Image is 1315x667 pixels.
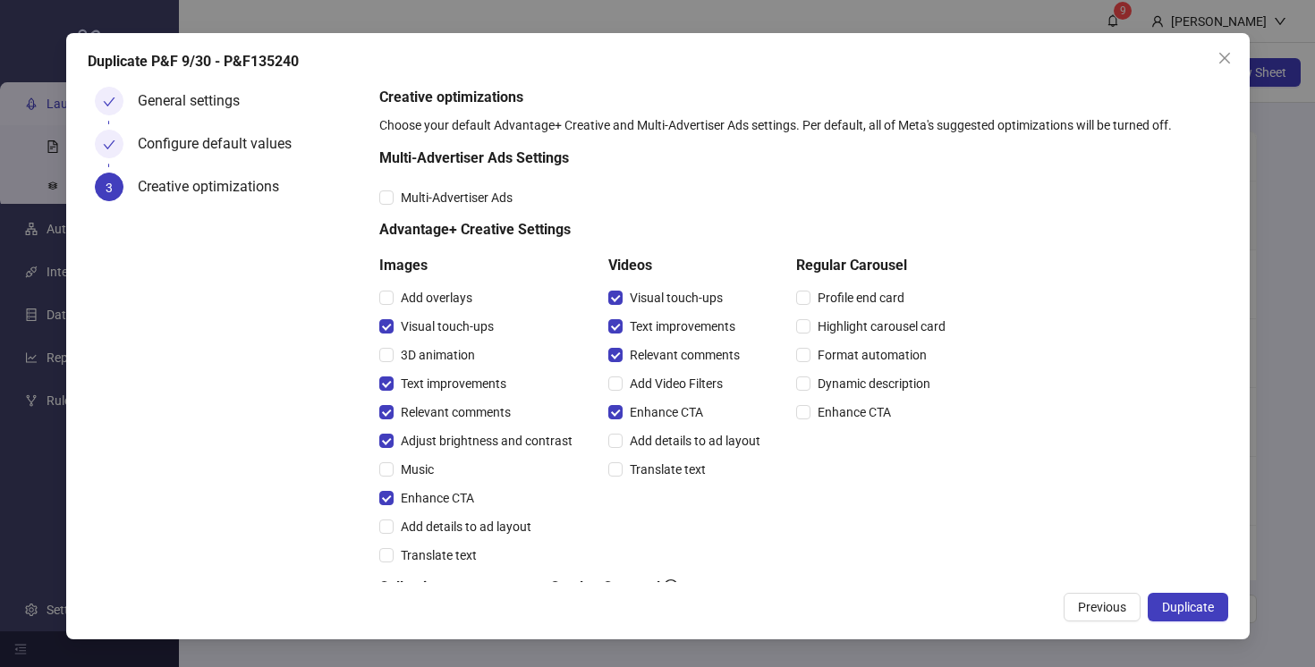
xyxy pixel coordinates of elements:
[1078,600,1126,614] span: Previous
[379,255,580,276] h5: Images
[1217,51,1232,65] span: close
[394,317,501,336] span: Visual touch-ups
[394,402,518,422] span: Relevant comments
[379,219,953,241] h5: Advantage+ Creative Settings
[810,374,937,393] span: Dynamic description
[623,431,768,451] span: Add details to ad layout
[1210,44,1239,72] button: Close
[394,188,520,207] span: Multi-Advertiser Ads
[810,288,912,308] span: Profile end card
[394,288,479,308] span: Add overlays
[394,517,539,536] span: Add details to ad layout
[810,402,898,422] span: Enhance CTA
[103,139,115,151] span: check
[103,96,115,108] span: check
[88,51,1228,72] div: Duplicate P&F 9/30 - P&F135240
[106,181,113,195] span: 3
[623,317,742,336] span: Text improvements
[1148,593,1228,621] button: Duplicate
[138,173,293,201] div: Creative optimizations
[394,431,580,451] span: Adjust brightness and contrast
[1064,593,1141,621] button: Previous
[550,577,760,598] h5: Catalog Carousel
[1162,600,1214,614] span: Duplicate
[394,345,482,365] span: 3D animation
[810,317,953,336] span: Highlight carousel card
[394,488,481,508] span: Enhance CTA
[394,460,441,479] span: Music
[623,402,710,422] span: Enhance CTA
[623,345,747,365] span: Relevant comments
[623,460,713,479] span: Translate text
[664,579,678,594] span: info-circle
[394,374,513,393] span: Text improvements
[379,87,1220,108] h5: Creative optimizations
[379,115,1220,135] div: Choose your default Advantage+ Creative and Multi-Advertiser Ads settings. Per default, all of Me...
[623,374,730,393] span: Add Video Filters
[394,545,484,565] span: Translate text
[796,255,953,276] h5: Regular Carousel
[623,288,730,308] span: Visual touch-ups
[138,87,254,115] div: General settings
[810,345,934,365] span: Format automation
[379,577,522,598] h5: Collection
[138,130,306,158] div: Configure default values
[379,148,953,169] h5: Multi-Advertiser Ads Settings
[608,255,768,276] h5: Videos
